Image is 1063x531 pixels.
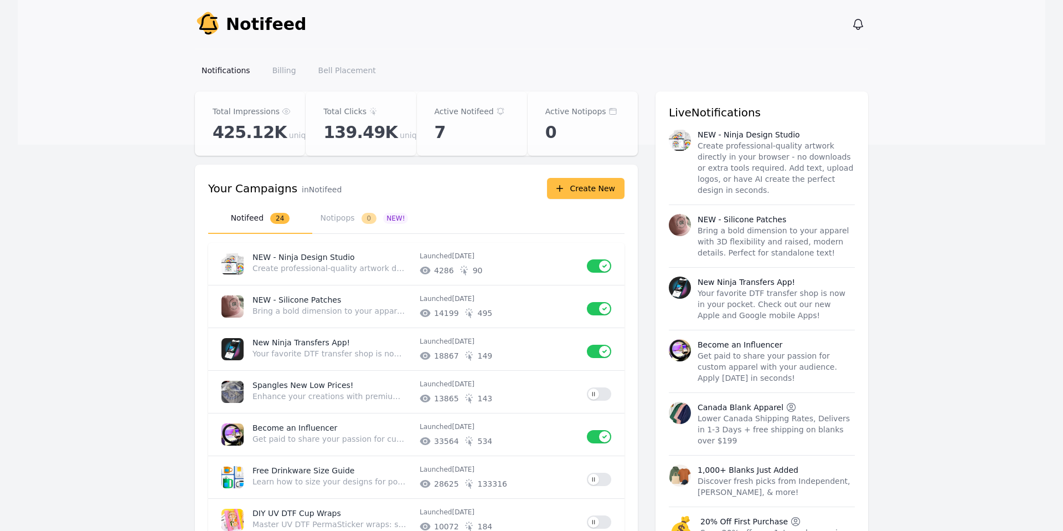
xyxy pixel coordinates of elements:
[434,350,459,361] span: # of unique impressions
[323,122,398,142] span: 139.49K
[195,11,221,38] img: Your Company
[383,213,408,224] span: NEW!
[195,11,307,38] a: Notifeed
[208,243,625,285] a: NEW - Ninja Design StudioCreate professional-quality artwork directly in your browser - no downlo...
[208,203,312,234] button: Notifeed24
[434,393,459,404] span: # of unique impressions
[226,14,307,34] span: Notifeed
[698,288,855,321] p: Your favorite DTF transfer shop is now in your pocket. Check out our new Apple and Google mobile ...
[252,465,411,476] p: Free Drinkware Size Guide
[252,508,411,519] p: DIY UV DTF Cup Wraps
[478,478,507,489] span: # of unique clicks
[698,277,795,288] p: New Ninja Transfers App!
[698,140,855,196] p: Create professional-quality artwork directly in your browser - no downloads or extra tools requir...
[266,60,303,80] a: Billing
[452,252,474,260] time: 2025-09-03T13:18:05.489Z
[478,393,493,404] span: # of unique clicks
[473,265,483,276] span: # of unique clicks
[252,263,406,274] p: Create professional-quality artwork directly in your browser - no downloads or extra tools requir...
[208,203,625,234] nav: Tabs
[252,348,406,359] p: Your favorite DTF transfer shop is now in your pocket. Check out our new Apple and Google mobile ...
[478,308,493,319] span: # of unique clicks
[452,338,474,345] time: 2025-08-13T16:11:55.709Z
[208,285,625,328] a: NEW - Silicone PatchesBring a bold dimension to your apparel with 3D flexibility and raised, mode...
[208,371,625,413] a: Spangles New Low Prices!Enhance your creations with premium Spangle Transfers. Vibrant, flat, hol...
[452,423,474,431] time: 2025-07-18T18:44:57.675Z
[434,265,454,276] span: # of unique impressions
[698,129,800,140] p: NEW - Ninja Design Studio
[478,436,493,447] span: # of unique clicks
[213,105,280,118] p: Total Impressions
[312,60,383,80] a: Bell Placement
[698,464,798,476] p: 1,000+ Blanks Just Added
[435,105,494,118] p: Active Notifeed
[698,350,855,384] p: Get paid to share your passion for custom apparel with your audience. Apply [DATE] in seconds!
[289,130,316,141] span: unique
[434,478,459,489] span: # of unique impressions
[208,181,297,196] h3: Your Campaigns
[252,519,406,530] p: Master UV DTF PermaSticker wraps: size designs, apply without air bubbles, and press like a pro.
[252,433,406,445] p: Get paid to share your passion for custom apparel with your audience. Apply [DATE] in seconds!
[208,413,625,456] a: Become an InfluencerGet paid to share your passion for custom apparel with your audience. Apply [...
[252,422,411,433] p: Become an Influencer
[252,380,411,391] p: Spangles New Low Prices!
[252,391,406,402] p: Enhance your creations with premium Spangle Transfers. Vibrant, flat, holographic discs that add ...
[252,294,411,305] p: NEW - Silicone Patches
[420,380,578,389] p: Launched
[362,213,377,224] span: 0
[452,295,474,303] time: 2025-08-20T17:48:29.582Z
[420,422,578,431] p: Launched
[435,122,446,142] span: 7
[547,178,625,199] button: Create New
[452,466,474,473] time: 2025-07-17T12:59:48.225Z
[698,402,783,413] p: Canada Blank Apparel
[420,337,578,346] p: Launched
[252,305,406,316] p: Bring a bold dimension to your apparel with 3D flexibility and raised, modern details. Perfect fo...
[545,105,606,118] p: Active Notipops
[302,184,342,195] p: in Notifeed
[420,294,578,303] p: Launched
[208,328,625,370] a: New Ninja Transfers App!Your favorite DTF transfer shop is now in your pocket. Check out our new ...
[700,516,788,527] p: 20% Off First Purchase
[698,476,855,498] p: Discover fresh picks from Independent, [PERSON_NAME], & more!
[195,60,257,80] a: Notifications
[252,252,411,263] p: NEW - Ninja Design Studio
[698,413,855,446] p: Lower Canada Shipping Rates, Delivers in 1-3 Days + free shipping on blanks over $199
[434,308,459,319] span: # of unique impressions
[213,122,287,142] span: 425.12K
[420,465,578,474] p: Launched
[434,436,459,447] span: # of unique impressions
[669,105,855,120] h3: Live Notifications
[312,203,416,234] button: Notipops0NEW!
[452,380,474,388] time: 2025-08-01T20:27:06.612Z
[208,456,625,498] a: Free Drinkware Size GuideLearn how to size your designs for popular drinkware styles, from tumble...
[452,508,474,516] time: 2025-07-09T18:07:57.753Z
[420,508,578,517] p: Launched
[698,214,786,225] p: NEW - Silicone Patches
[478,350,493,361] span: # of unique clicks
[323,105,367,118] p: Total Clicks
[545,122,556,142] span: 0
[698,225,855,258] p: Bring a bold dimension to your apparel with 3D flexibility and raised, modern details. Perfect fo...
[420,252,578,261] p: Launched
[252,476,406,487] p: Learn how to size your designs for popular drinkware styles, from tumblers to wine glasses.
[252,337,411,348] p: New Ninja Transfers App!
[400,130,426,141] span: unique
[698,339,782,350] p: Become an Influencer
[270,213,290,224] span: 24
